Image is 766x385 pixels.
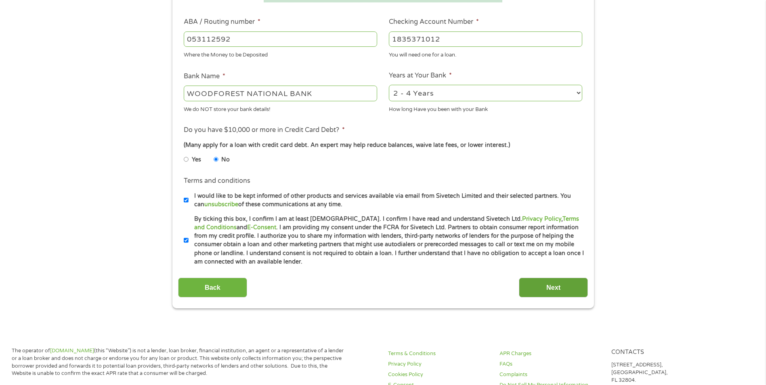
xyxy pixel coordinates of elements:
label: I would like to be kept informed of other products and services available via email from Sivetech... [189,192,585,209]
div: Where the Money to be Deposited [184,48,377,59]
a: Terms & Conditions [388,350,490,358]
label: No [221,155,230,164]
label: ABA / Routing number [184,18,260,26]
a: Terms and Conditions [194,216,579,231]
a: Privacy Policy [388,360,490,368]
label: Years at Your Bank [389,71,452,80]
label: Bank Name [184,72,225,81]
h4: Contacts [611,349,713,356]
label: Yes [192,155,201,164]
a: APR Charges [499,350,601,358]
div: You will need one for a loan. [389,48,582,59]
a: Complaints [499,371,601,379]
a: Cookies Policy [388,371,490,379]
p: [STREET_ADDRESS], [GEOGRAPHIC_DATA], FL 32804. [611,361,713,384]
a: E-Consent [247,224,276,231]
input: Next [519,278,588,297]
a: [DOMAIN_NAME] [50,347,94,354]
a: FAQs [499,360,601,368]
input: 345634636 [389,31,582,47]
input: 263177916 [184,31,377,47]
input: Back [178,278,247,297]
div: We do NOT store your bank details! [184,103,377,113]
label: Checking Account Number [389,18,479,26]
label: Terms and conditions [184,177,250,185]
div: (Many apply for a loan with credit card debt. An expert may help reduce balances, waive late fees... [184,141,582,150]
label: By ticking this box, I confirm I am at least [DEMOGRAPHIC_DATA]. I confirm I have read and unders... [189,215,585,266]
p: The operator of (this “Website”) is not a lender, loan broker, financial institution, an agent or... [12,347,347,378]
label: Do you have $10,000 or more in Credit Card Debt? [184,126,345,134]
a: unsubscribe [204,201,238,208]
a: Privacy Policy [522,216,561,222]
div: How long Have you been with your Bank [389,103,582,113]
